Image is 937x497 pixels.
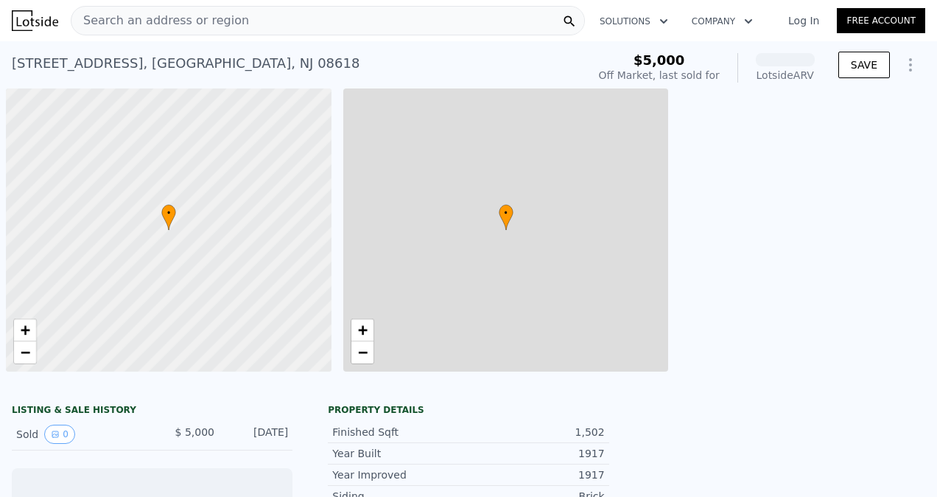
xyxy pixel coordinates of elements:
[21,321,30,339] span: +
[351,341,373,364] a: Zoom out
[896,50,925,80] button: Show Options
[756,68,815,83] div: Lotside ARV
[499,206,513,220] span: •
[357,321,367,339] span: +
[332,468,468,482] div: Year Improved
[588,8,680,35] button: Solutions
[161,204,176,230] div: •
[357,343,367,361] span: −
[838,52,890,78] button: SAVE
[837,8,925,33] a: Free Account
[771,13,837,28] a: Log In
[21,343,30,361] span: −
[468,425,605,439] div: 1,502
[680,8,765,35] button: Company
[12,53,359,74] div: [STREET_ADDRESS] , [GEOGRAPHIC_DATA] , NJ 08618
[14,319,36,341] a: Zoom in
[12,10,58,31] img: Lotside
[351,319,373,341] a: Zoom in
[161,206,176,220] span: •
[44,425,75,444] button: View historical data
[16,425,141,444] div: Sold
[468,468,605,482] div: 1917
[332,425,468,439] div: Finished Sqft
[599,68,720,83] div: Off Market, last sold for
[332,446,468,461] div: Year Built
[71,12,249,29] span: Search an address or region
[468,446,605,461] div: 1917
[634,52,684,68] span: $5,000
[14,341,36,364] a: Zoom out
[226,425,288,444] div: [DATE]
[175,426,214,438] span: $ 5,000
[12,404,292,419] div: LISTING & SALE HISTORY
[328,404,608,416] div: Property details
[499,204,513,230] div: •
